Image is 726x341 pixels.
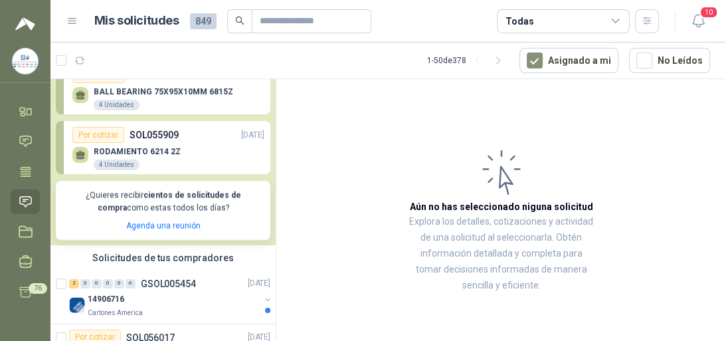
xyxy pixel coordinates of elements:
[241,129,264,142] p: [DATE]
[410,199,593,214] h3: Aún no has seleccionado niguna solicitud
[29,283,47,294] span: 76
[56,121,270,174] a: Por cotizarSOL055909[DATE] RODAMIENTO 6214 2Z4 Unidades
[69,279,79,288] div: 2
[50,245,276,271] div: Solicitudes de tus compradores
[519,48,618,73] button: Asignado a mi
[103,279,113,288] div: 0
[15,16,35,32] img: Logo peakr
[94,100,139,110] div: 4 Unidades
[80,279,90,288] div: 0
[409,214,593,294] p: Explora los detalles, cotizaciones y actividad de una solicitud al seleccionarla. Obtén informaci...
[88,308,143,318] p: Cartones America
[699,6,718,19] span: 10
[248,277,270,290] p: [DATE]
[141,279,196,288] p: GSOL005454
[505,14,533,29] div: Todas
[686,9,710,33] button: 10
[69,276,273,318] a: 2 0 0 0 0 0 GSOL005454[DATE] Company Logo14906716Cartones America
[69,297,85,313] img: Company Logo
[190,13,217,29] span: 849
[94,160,139,170] div: 4 Unidades
[11,280,40,304] a: 76
[114,279,124,288] div: 0
[94,147,181,156] p: RODAMIENTO 6214 2Z
[126,221,201,230] a: Agenda una reunión
[13,49,38,74] img: Company Logo
[98,190,241,212] b: cientos de solicitudes de compra
[88,293,124,306] p: 14906716
[235,16,244,25] span: search
[64,189,262,214] p: ¿Quieres recibir como estas todos los días?
[72,127,124,143] div: Por cotizar
[130,128,179,142] p: SOL055909
[94,11,179,31] h1: Mis solicitudes
[94,87,233,96] p: BALL BEARING 75X95X10MM 6815Z
[126,279,136,288] div: 0
[629,48,710,73] button: No Leídos
[92,279,102,288] div: 0
[427,50,509,71] div: 1 - 50 de 378
[56,61,270,114] a: Por cotizarSOL055908[DATE] BALL BEARING 75X95X10MM 6815Z4 Unidades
